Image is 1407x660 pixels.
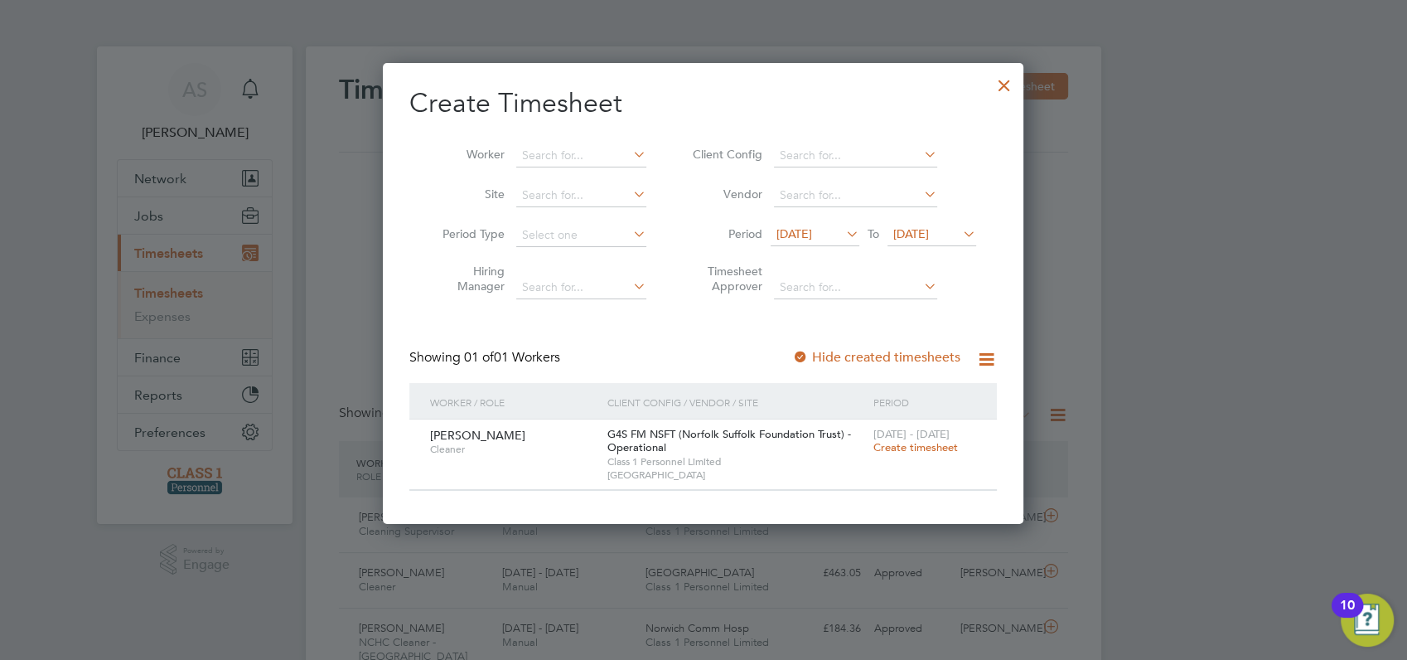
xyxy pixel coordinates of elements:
[603,383,869,421] div: Client Config / Vendor / Site
[1340,605,1355,627] div: 10
[430,264,505,294] label: Hiring Manager
[516,184,646,207] input: Search for...
[774,276,937,299] input: Search for...
[893,226,929,241] span: [DATE]
[426,383,603,421] div: Worker / Role
[607,468,865,482] span: [GEOGRAPHIC_DATA]
[688,187,762,201] label: Vendor
[688,226,762,241] label: Period
[873,440,958,454] span: Create timesheet
[774,184,937,207] input: Search for...
[516,144,646,167] input: Search for...
[409,86,997,121] h2: Create Timesheet
[1341,594,1394,647] button: Open Resource Center, 10 new notifications
[430,443,595,456] span: Cleaner
[464,349,494,366] span: 01 of
[863,223,884,245] span: To
[430,226,505,241] label: Period Type
[688,147,762,162] label: Client Config
[776,226,812,241] span: [DATE]
[607,455,865,468] span: Class 1 Personnel Limited
[873,427,950,441] span: [DATE] - [DATE]
[869,383,980,421] div: Period
[430,187,505,201] label: Site
[792,349,960,366] label: Hide created timesheets
[409,349,563,366] div: Showing
[516,224,646,247] input: Select one
[607,427,851,455] span: G4S FM NSFT (Norfolk Suffolk Foundation Trust) - Operational
[430,147,505,162] label: Worker
[430,428,525,443] span: [PERSON_NAME]
[688,264,762,294] label: Timesheet Approver
[464,349,560,366] span: 01 Workers
[774,144,937,167] input: Search for...
[516,276,646,299] input: Search for...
